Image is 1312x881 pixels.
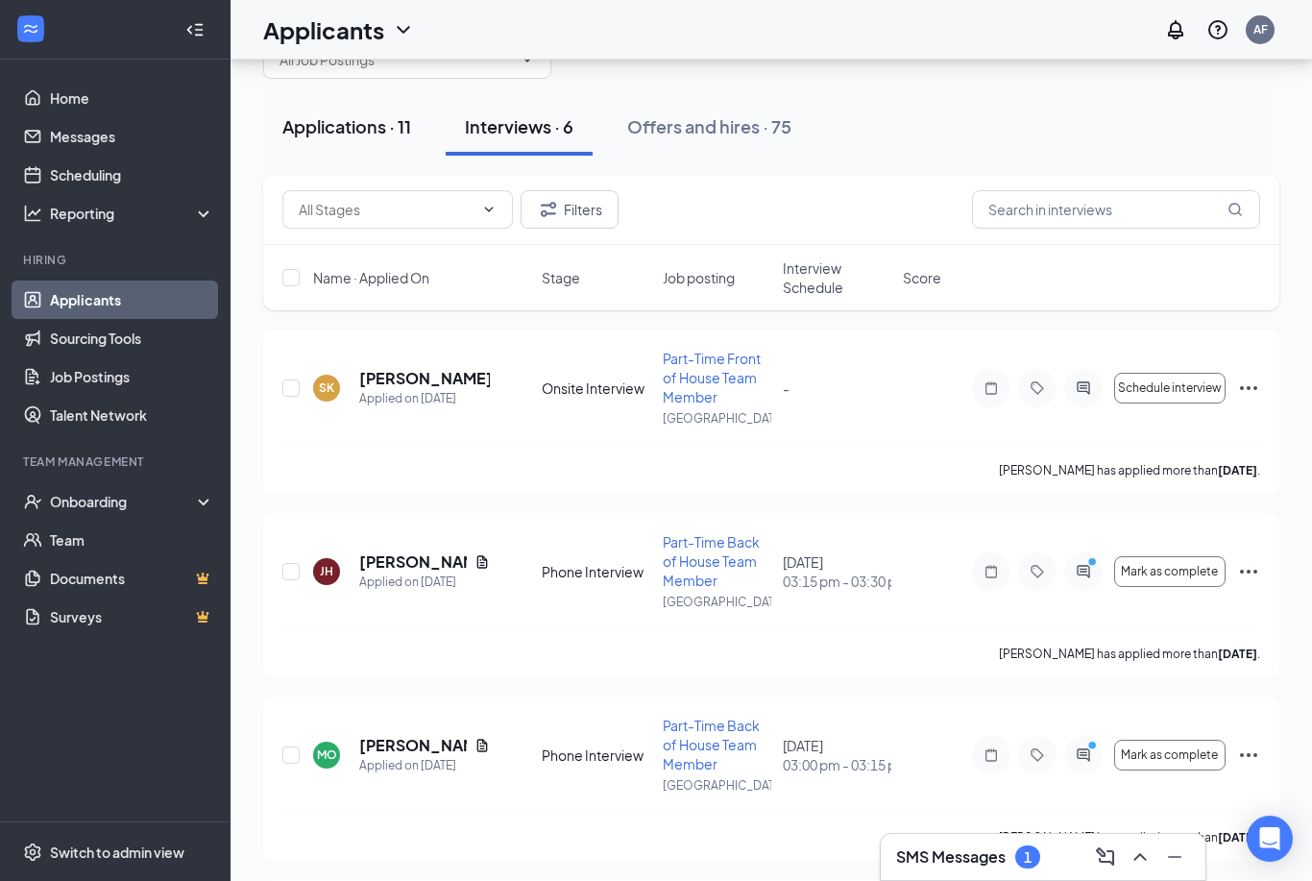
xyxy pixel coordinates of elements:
span: Part-Time Back of House Team Member [663,717,760,772]
a: Job Postings [50,357,214,396]
div: 1 [1024,849,1032,866]
b: [DATE] [1218,647,1257,661]
span: Name · Applied On [313,268,429,287]
input: All Job Postings [279,49,512,70]
button: Filter Filters [521,190,619,229]
div: Switch to admin view [50,843,184,862]
div: Applied on [DATE] [359,573,490,592]
svg: Ellipses [1237,744,1260,767]
span: 03:00 pm - 03:15 pm [783,755,891,774]
span: 03:15 pm - 03:30 pm [783,572,891,591]
svg: ActiveChat [1072,380,1095,396]
div: AF [1253,21,1268,37]
span: Interview Schedule [783,258,891,297]
p: [GEOGRAPHIC_DATA] [663,777,771,794]
button: Mark as complete [1114,556,1226,587]
svg: Ellipses [1237,560,1260,583]
p: [PERSON_NAME] has applied more than . [999,462,1260,478]
a: Team [50,521,214,559]
div: Phone Interview [542,746,650,765]
svg: QuestionInfo [1206,18,1229,41]
div: [DATE] [783,552,891,591]
div: Open Intercom Messenger [1247,816,1293,862]
svg: Note [980,564,1003,579]
svg: ActiveChat [1072,564,1095,579]
svg: UserCheck [23,492,42,511]
h3: SMS Messages [896,846,1006,868]
button: ComposeMessage [1090,842,1121,872]
div: Onsite Interview [542,379,650,398]
a: DocumentsCrown [50,559,214,598]
span: Part-Time Front of House Team Member [663,350,761,405]
div: Phone Interview [542,562,650,581]
svg: Filter [537,198,560,221]
h5: [PERSON_NAME] [359,368,490,389]
svg: ChevronUp [1129,845,1152,869]
svg: Tag [1026,380,1049,396]
button: ChevronUp [1125,842,1155,872]
a: Home [50,79,214,117]
span: Stage [542,268,580,287]
a: SurveysCrown [50,598,214,636]
div: Team Management [23,453,210,470]
input: Search in interviews [972,190,1260,229]
svg: Tag [1026,747,1049,763]
svg: WorkstreamLogo [21,19,40,38]
div: [DATE] [783,736,891,774]
span: Mark as complete [1121,748,1218,762]
svg: Note [980,380,1003,396]
svg: Notifications [1164,18,1187,41]
div: Offers and hires · 75 [627,114,791,138]
input: All Stages [299,199,474,220]
div: MO [317,746,337,763]
svg: ActiveChat [1072,747,1095,763]
svg: Tag [1026,564,1049,579]
svg: Collapse [185,20,205,39]
div: SK [319,379,334,396]
p: [PERSON_NAME] has applied more than . [999,646,1260,662]
span: Score [903,268,941,287]
div: Applied on [DATE] [359,389,490,408]
svg: ChevronDown [520,52,535,67]
svg: Minimize [1163,845,1186,869]
svg: PrimaryDot [1083,740,1106,755]
div: JH [320,563,333,579]
span: Schedule interview [1118,381,1222,395]
svg: Analysis [23,204,42,223]
button: Minimize [1159,842,1190,872]
button: Mark as complete [1114,740,1226,771]
svg: PrimaryDot [1083,556,1106,572]
div: Onboarding [50,492,198,511]
h5: [PERSON_NAME] [359,551,467,573]
b: [DATE] [1218,830,1257,844]
a: Talent Network [50,396,214,434]
button: Schedule interview [1114,373,1226,404]
div: Applications · 11 [282,114,411,138]
svg: ComposeMessage [1094,845,1117,869]
svg: Document [474,738,490,753]
span: Mark as complete [1121,565,1218,578]
b: [DATE] [1218,463,1257,477]
p: [PERSON_NAME] has applied more than . [999,829,1260,845]
svg: Settings [23,843,42,862]
h5: [PERSON_NAME] [359,735,467,756]
div: Hiring [23,252,210,268]
div: Applied on [DATE] [359,756,490,775]
span: Part-Time Back of House Team Member [663,533,760,589]
span: Job posting [663,268,735,287]
p: [GEOGRAPHIC_DATA] [663,410,771,427]
a: Sourcing Tools [50,319,214,357]
svg: Document [474,554,490,570]
a: Applicants [50,281,214,319]
svg: Ellipses [1237,377,1260,400]
svg: ChevronDown [392,18,415,41]
svg: MagnifyingGlass [1227,202,1243,217]
div: Interviews · 6 [465,114,573,138]
a: Scheduling [50,156,214,194]
a: Messages [50,117,214,156]
svg: Note [980,747,1003,763]
h1: Applicants [263,13,384,46]
svg: ChevronDown [481,202,497,217]
p: [GEOGRAPHIC_DATA] [663,594,771,610]
div: Reporting [50,204,215,223]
